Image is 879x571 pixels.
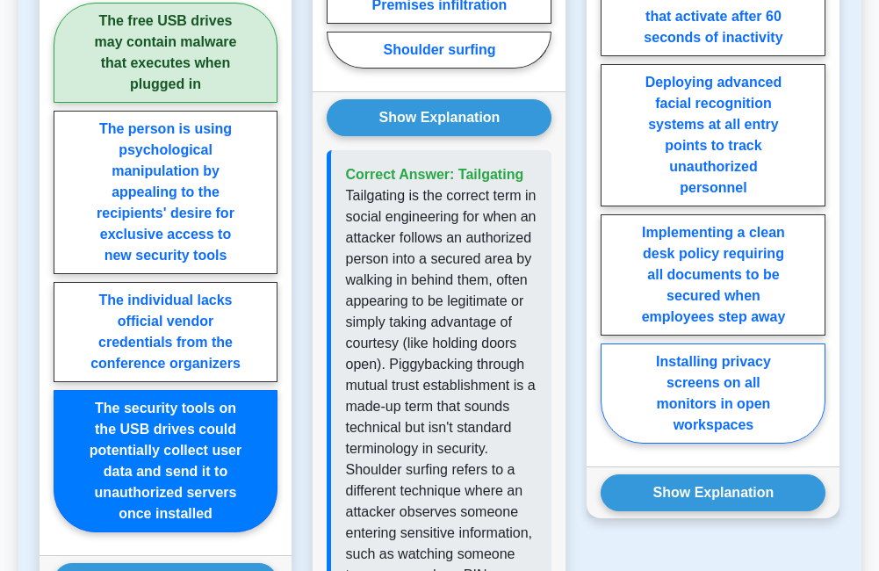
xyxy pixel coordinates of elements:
button: Show Explanation [327,99,551,136]
label: The security tools on the USB drives could potentially collect user data and send it to unauthori... [54,390,278,532]
label: Implementing a clean desk policy requiring all documents to be secured when employees step away [601,214,825,336]
button: Show Explanation [601,474,825,511]
span: Correct Answer: Tailgating [345,167,523,182]
label: The free USB drives may contain malware that executes when plugged in [54,3,278,103]
label: Shoulder surfing [327,32,551,69]
label: Installing privacy screens on all monitors in open workspaces [601,343,825,444]
label: The person is using psychological manipulation by appealing to the recipients' desire for exclusi... [54,111,278,274]
label: Deploying advanced facial recognition systems at all entry points to track unauthorized personnel [601,64,825,206]
label: The individual lacks official vendor credentials from the conference organizers [54,282,278,382]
